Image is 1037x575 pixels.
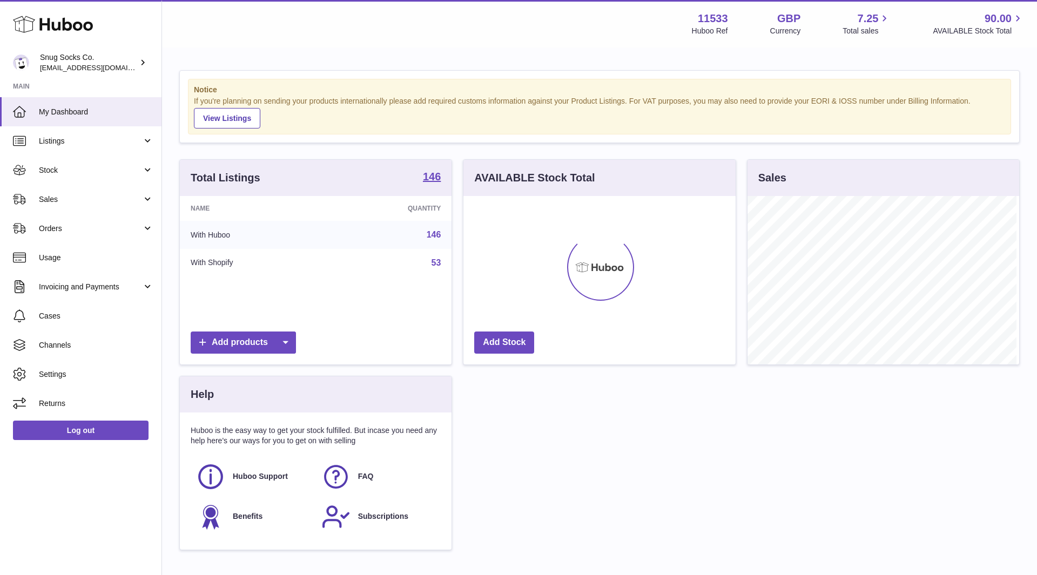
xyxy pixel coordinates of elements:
[194,85,1005,95] strong: Notice
[358,511,408,522] span: Subscriptions
[39,136,142,146] span: Listings
[13,55,29,71] img: info@snugsocks.co.uk
[39,107,153,117] span: My Dashboard
[474,332,534,354] a: Add Stock
[39,369,153,380] span: Settings
[39,194,142,205] span: Sales
[321,502,436,531] a: Subscriptions
[321,462,436,491] a: FAQ
[858,11,879,26] span: 7.25
[233,511,262,522] span: Benefits
[39,224,142,234] span: Orders
[196,502,311,531] a: Benefits
[423,171,441,184] a: 146
[698,11,728,26] strong: 11533
[933,11,1024,36] a: 90.00 AVAILABLE Stock Total
[233,471,288,482] span: Huboo Support
[326,196,452,221] th: Quantity
[40,63,159,72] span: [EMAIL_ADDRESS][DOMAIN_NAME]
[194,108,260,128] a: View Listings
[196,462,311,491] a: Huboo Support
[427,230,441,239] a: 146
[180,221,326,249] td: With Huboo
[39,165,142,175] span: Stock
[39,253,153,263] span: Usage
[770,26,801,36] div: Currency
[423,171,441,182] strong: 146
[474,171,595,185] h3: AVAILABLE Stock Total
[191,332,296,354] a: Add products
[180,196,326,221] th: Name
[933,26,1024,36] span: AVAILABLE Stock Total
[39,398,153,409] span: Returns
[191,387,214,402] h3: Help
[39,311,153,321] span: Cases
[13,421,149,440] a: Log out
[39,282,142,292] span: Invoicing and Payments
[758,171,786,185] h3: Sales
[692,26,728,36] div: Huboo Ref
[194,96,1005,128] div: If you're planning on sending your products internationally please add required customs informati...
[191,425,441,446] p: Huboo is the easy way to get your stock fulfilled. But incase you need any help here's our ways f...
[843,26,891,36] span: Total sales
[39,340,153,350] span: Channels
[777,11,800,26] strong: GBP
[40,52,137,73] div: Snug Socks Co.
[432,258,441,267] a: 53
[180,249,326,277] td: With Shopify
[358,471,374,482] span: FAQ
[985,11,1012,26] span: 90.00
[843,11,891,36] a: 7.25 Total sales
[191,171,260,185] h3: Total Listings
